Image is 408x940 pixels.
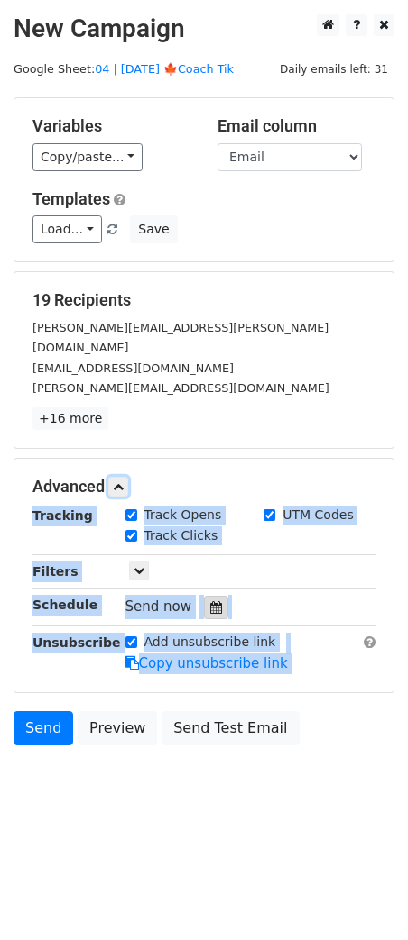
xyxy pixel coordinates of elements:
h5: Variables [32,116,190,136]
button: Save [130,215,177,243]
label: Add unsubscribe link [144,633,276,652]
strong: Tracking [32,508,93,523]
a: Load... [32,215,102,243]
small: [EMAIL_ADDRESS][DOMAIN_NAME] [32,361,234,375]
label: UTM Codes [283,506,353,525]
a: Send [14,711,73,745]
a: Copy unsubscribe link [125,655,288,671]
h5: 19 Recipients [32,290,376,310]
a: Preview [78,711,157,745]
small: [PERSON_NAME][EMAIL_ADDRESS][DOMAIN_NAME] [32,381,329,395]
a: Send Test Email [162,711,299,745]
small: [PERSON_NAME][EMAIL_ADDRESS][PERSON_NAME][DOMAIN_NAME] [32,321,329,355]
label: Track Clicks [144,526,218,545]
small: Google Sheet: [14,62,234,76]
strong: Unsubscribe [32,635,121,650]
span: Send now [125,598,192,615]
a: +16 more [32,407,108,430]
h5: Email column [218,116,376,136]
h5: Advanced [32,477,376,497]
span: Daily emails left: 31 [274,59,394,79]
a: 04 | [DATE] 🍁Coach Tik [95,62,234,76]
iframe: Chat Widget [318,853,408,940]
label: Track Opens [144,506,222,525]
a: Templates [32,189,110,208]
strong: Schedule [32,598,97,612]
a: Copy/paste... [32,143,143,171]
strong: Filters [32,564,79,579]
h2: New Campaign [14,14,394,44]
a: Daily emails left: 31 [274,62,394,76]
